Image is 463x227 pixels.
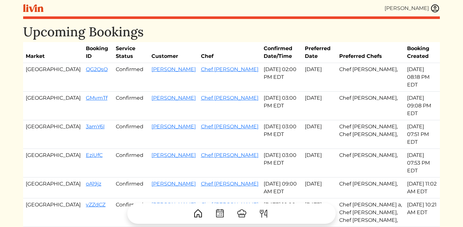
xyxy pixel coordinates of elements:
td: [DATE] 09:08 PM EDT [404,92,440,120]
td: [GEOGRAPHIC_DATA] [23,177,83,198]
th: Service Status [113,42,149,63]
td: [DATE] 07:51 PM EDT [404,120,440,149]
a: [PERSON_NAME] [151,181,196,187]
a: [PERSON_NAME] [151,152,196,158]
a: [PERSON_NAME] [151,66,196,72]
img: livin-logo-a0d97d1a881af30f6274990eb6222085a2533c92bbd1e4f22c21b4f0d0e3210c.svg [23,4,43,12]
a: EziUfC [86,152,103,158]
td: [DATE] [302,63,337,92]
td: [DATE] [302,92,337,120]
a: Chef [PERSON_NAME] [201,181,259,187]
td: Chef [PERSON_NAME], [337,92,404,120]
img: ChefHat-a374fb509e4f37eb0702ca99f5f64f3b6956810f32a249b33092029f8484b388.svg [237,208,247,219]
td: Confirmed [113,92,149,120]
td: Chef [PERSON_NAME], [337,63,404,92]
a: [PERSON_NAME] [151,95,196,101]
td: [DATE] 08:18 PM EDT [404,63,440,92]
h1: Upcoming Bookings [23,24,440,40]
td: Confirmed [113,120,149,149]
td: Chef [PERSON_NAME], [337,177,404,198]
a: Chef [PERSON_NAME] [201,123,259,130]
td: [DATE] [302,149,337,177]
td: [GEOGRAPHIC_DATA] [23,149,83,177]
a: Chef [PERSON_NAME] [201,152,259,158]
td: Chef [PERSON_NAME], [337,149,404,177]
td: Chef [PERSON_NAME], Chef [PERSON_NAME], [337,120,404,149]
a: GMvmTf [86,95,107,101]
th: Preferred Date [302,42,337,63]
td: Confirmed [113,149,149,177]
img: ForkKnife-55491504ffdb50bab0c1e09e7649658475375261d09fd45db06cec23bce548bf.svg [259,208,269,219]
td: [GEOGRAPHIC_DATA] [23,63,83,92]
th: Confirmed Date/Time [261,42,302,63]
th: Preferred Chefs [337,42,404,63]
a: 3amY6l [86,123,104,130]
td: [DATE] 03:00 PM EDT [261,120,302,149]
td: [DATE] [302,177,337,198]
td: [DATE] [302,120,337,149]
img: CalendarDots-5bcf9d9080389f2a281d69619e1c85352834be518fbc73d9501aef674afc0d57.svg [215,208,225,219]
a: Chef [PERSON_NAME] [201,95,259,101]
td: [DATE] 03:00 PM EDT [261,92,302,120]
td: Confirmed [113,63,149,92]
td: [DATE] 03:00 PM EDT [261,149,302,177]
div: [PERSON_NAME] [385,5,429,12]
img: House-9bf13187bcbb5817f509fe5e7408150f90897510c4275e13d0d5fca38e0b5951.svg [193,208,203,219]
td: [DATE] 02:00 PM EDT [261,63,302,92]
th: Customer [149,42,198,63]
td: [DATE] 09:00 AM EDT [261,177,302,198]
td: Confirmed [113,177,149,198]
th: Booking Created [404,42,440,63]
th: Booking ID [83,42,113,63]
td: [DATE] 07:53 PM EDT [404,149,440,177]
a: [PERSON_NAME] [151,123,196,130]
th: Market [23,42,83,63]
a: QG2QsQ [86,66,108,72]
a: Chef [PERSON_NAME] [201,66,259,72]
a: oA19jz [86,181,101,187]
img: user_account-e6e16d2ec92f44fc35f99ef0dc9cddf60790bfa021a6ecb1c896eb5d2907b31c.svg [430,4,440,13]
th: Chef [198,42,261,63]
td: [DATE] 11:02 AM EDT [404,177,440,198]
td: [GEOGRAPHIC_DATA] [23,120,83,149]
td: [GEOGRAPHIC_DATA] [23,92,83,120]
